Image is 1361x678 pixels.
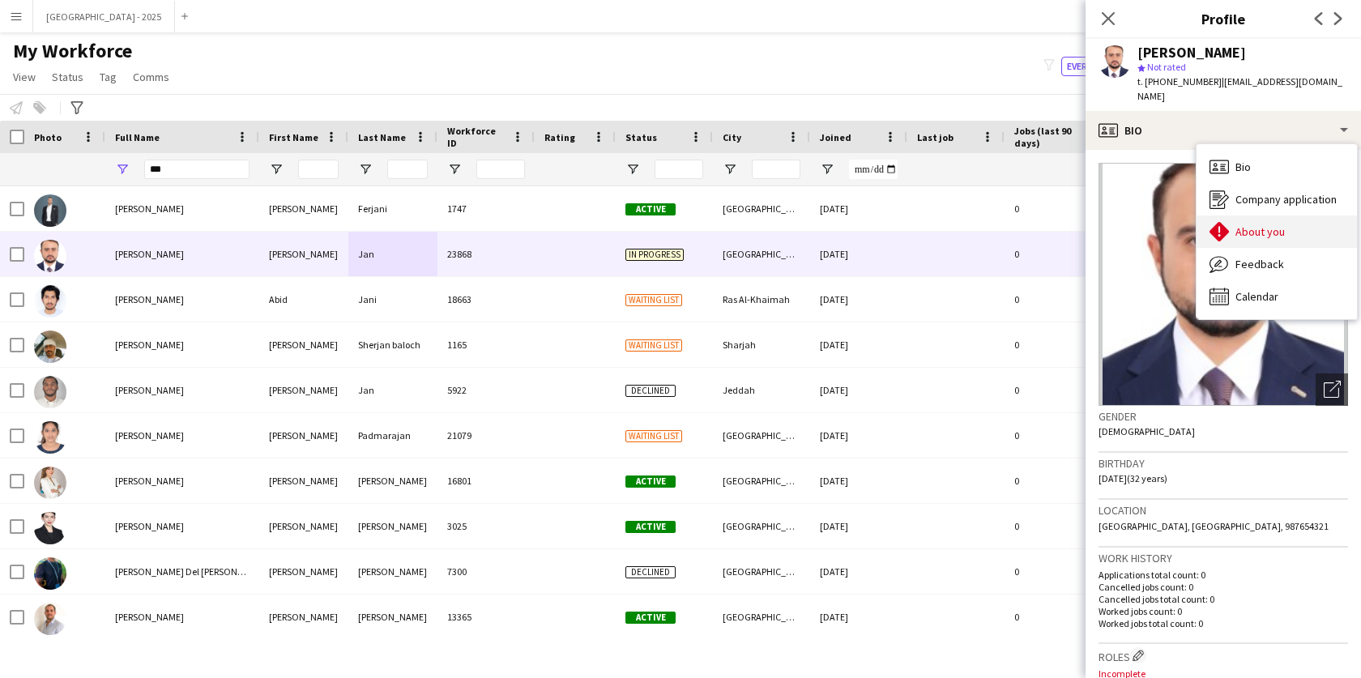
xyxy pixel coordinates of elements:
span: Active [625,203,676,215]
span: Declined [625,566,676,578]
div: [GEOGRAPHIC_DATA] [713,549,810,594]
div: 5922 [437,368,535,412]
div: 13365 [437,595,535,639]
span: t. [PHONE_NUMBER] [1137,75,1222,87]
div: [PERSON_NAME] [259,232,348,276]
button: Open Filter Menu [115,162,130,177]
div: Jani [348,277,437,322]
div: Calendar [1197,280,1357,313]
div: 0 [1005,277,1110,322]
span: Waiting list [625,339,682,352]
span: Active [625,521,676,533]
span: Declined [625,385,676,397]
div: Open photos pop-in [1316,373,1348,406]
span: Workforce ID [447,125,506,149]
div: Company application [1197,183,1357,215]
h3: Roles [1099,647,1348,664]
span: Status [625,131,657,143]
div: [PERSON_NAME] [259,368,348,412]
div: 0 [1005,322,1110,367]
div: [DATE] [810,595,907,639]
div: Padmarajan [348,413,437,458]
span: | [EMAIL_ADDRESS][DOMAIN_NAME] [1137,75,1342,102]
div: [PERSON_NAME] [259,186,348,231]
span: View [13,70,36,84]
span: Rating [544,131,575,143]
div: Jeddah [713,368,810,412]
div: [DATE] [810,322,907,367]
div: 0 [1005,413,1110,458]
div: [GEOGRAPHIC_DATA] [713,595,810,639]
span: Calendar [1235,289,1278,304]
div: Ras Al-Khaimah [713,277,810,322]
input: Status Filter Input [655,160,703,179]
div: [DATE] [810,232,907,276]
img: Abid Jani [34,285,66,318]
div: [PERSON_NAME] [259,549,348,594]
button: [GEOGRAPHIC_DATA] - 2025 [33,1,175,32]
div: [DATE] [810,186,907,231]
img: Alejandro RECALDE [34,603,66,635]
div: [GEOGRAPHIC_DATA] / [GEOGRAPHIC_DATA] [713,458,810,503]
span: [PERSON_NAME] [115,203,184,215]
a: View [6,66,42,87]
span: Active [625,612,676,624]
span: City [723,131,741,143]
h3: Profile [1086,8,1361,29]
img: Akhila Padmarajan [34,421,66,454]
span: [GEOGRAPHIC_DATA], [GEOGRAPHIC_DATA], 987654321 [1099,520,1329,532]
span: Bio [1235,160,1251,174]
div: 7300 [437,549,535,594]
img: Alejandra Gonzalez [34,467,66,499]
div: Bio [1197,151,1357,183]
span: [PERSON_NAME] [115,611,184,623]
app-action-btn: Advanced filters [67,98,87,117]
span: [PERSON_NAME] Del [PERSON_NAME] [115,565,270,578]
input: First Name Filter Input [298,160,339,179]
p: Worked jobs total count: 0 [1099,617,1348,629]
button: Open Filter Menu [723,162,737,177]
span: Not rated [1147,61,1186,73]
a: Tag [93,66,123,87]
div: [DATE] [810,413,907,458]
button: Open Filter Menu [820,162,834,177]
span: Full Name [115,131,160,143]
input: Workforce ID Filter Input [476,160,525,179]
button: Open Filter Menu [269,162,284,177]
div: Jan [348,232,437,276]
input: City Filter Input [752,160,800,179]
img: Ahmed Jan [34,376,66,408]
span: [DEMOGRAPHIC_DATA] [1099,425,1195,437]
span: [PERSON_NAME] [115,248,184,260]
div: Sherjan baloch [348,322,437,367]
div: [DATE] [810,368,907,412]
div: [GEOGRAPHIC_DATA] [713,232,810,276]
input: Joined Filter Input [849,160,898,179]
div: 1747 [437,186,535,231]
span: Last Name [358,131,406,143]
div: 0 [1005,595,1110,639]
div: 0 [1005,368,1110,412]
div: [PERSON_NAME] [259,504,348,548]
span: My Workforce [13,39,132,63]
span: [DATE] (32 years) [1099,472,1167,484]
div: Bio [1086,111,1361,150]
span: Active [625,475,676,488]
span: [PERSON_NAME] [115,475,184,487]
h3: Gender [1099,409,1348,424]
div: [PERSON_NAME] [348,504,437,548]
span: In progress [625,249,684,261]
span: Jobs (last 90 days) [1014,125,1081,149]
span: [PERSON_NAME] [115,339,184,351]
a: Status [45,66,90,87]
h3: Birthday [1099,456,1348,471]
div: [DATE] [810,504,907,548]
div: [PERSON_NAME] [259,413,348,458]
div: [PERSON_NAME] [348,595,437,639]
div: 16801 [437,458,535,503]
h3: Location [1099,503,1348,518]
button: Everyone12,585 [1061,57,1147,76]
a: Comms [126,66,176,87]
span: [PERSON_NAME] [115,293,184,305]
input: Full Name Filter Input [144,160,250,179]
